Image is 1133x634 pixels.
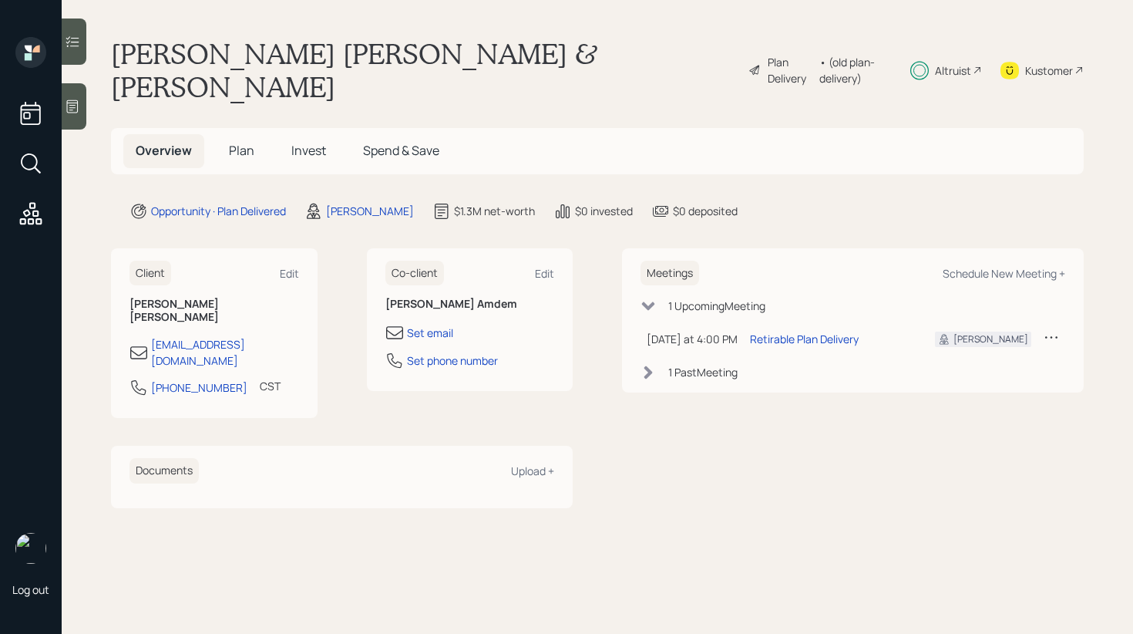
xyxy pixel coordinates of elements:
[454,203,535,219] div: $1.3M net-worth
[151,379,247,396] div: [PHONE_NUMBER]
[407,325,453,341] div: Set email
[363,142,439,159] span: Spend & Save
[260,378,281,394] div: CST
[12,582,49,597] div: Log out
[129,261,171,286] h6: Client
[750,331,859,347] div: Retirable Plan Delivery
[326,203,414,219] div: [PERSON_NAME]
[1025,62,1073,79] div: Kustomer
[15,533,46,564] img: retirable_logo.png
[129,458,199,484] h6: Documents
[385,261,444,286] h6: Co-client
[407,352,498,369] div: Set phone number
[291,142,326,159] span: Invest
[943,266,1065,281] div: Schedule New Meeting +
[768,54,812,86] div: Plan Delivery
[535,266,554,281] div: Edit
[111,37,736,103] h1: [PERSON_NAME] [PERSON_NAME] & [PERSON_NAME]
[673,203,738,219] div: $0 deposited
[136,142,192,159] span: Overview
[280,266,299,281] div: Edit
[647,331,738,347] div: [DATE] at 4:00 PM
[953,332,1028,346] div: [PERSON_NAME]
[668,364,738,380] div: 1 Past Meeting
[511,464,554,478] div: Upload +
[668,298,765,314] div: 1 Upcoming Meeting
[129,298,299,324] h6: [PERSON_NAME] [PERSON_NAME]
[819,54,890,86] div: • (old plan-delivery)
[575,203,633,219] div: $0 invested
[640,261,699,286] h6: Meetings
[935,62,971,79] div: Altruist
[151,203,286,219] div: Opportunity · Plan Delivered
[151,336,299,369] div: [EMAIL_ADDRESS][DOMAIN_NAME]
[229,142,254,159] span: Plan
[385,298,555,311] h6: [PERSON_NAME] Amdem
